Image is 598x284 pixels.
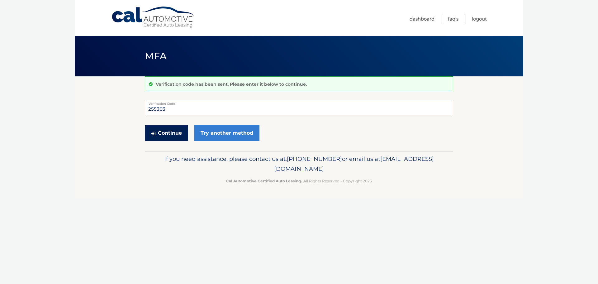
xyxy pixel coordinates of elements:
[226,179,301,183] strong: Cal Automotive Certified Auto Leasing
[145,100,453,105] label: Verification Code
[145,100,453,115] input: Verification Code
[274,155,434,172] span: [EMAIL_ADDRESS][DOMAIN_NAME]
[145,125,188,141] button: Continue
[156,81,307,87] p: Verification code has been sent. Please enter it below to continue.
[149,178,449,184] p: - All Rights Reserved - Copyright 2025
[149,154,449,174] p: If you need assistance, please contact us at: or email us at
[410,14,434,24] a: Dashboard
[472,14,487,24] a: Logout
[287,155,342,162] span: [PHONE_NUMBER]
[145,50,167,62] span: MFA
[448,14,458,24] a: FAQ's
[194,125,259,141] a: Try another method
[111,6,195,28] a: Cal Automotive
